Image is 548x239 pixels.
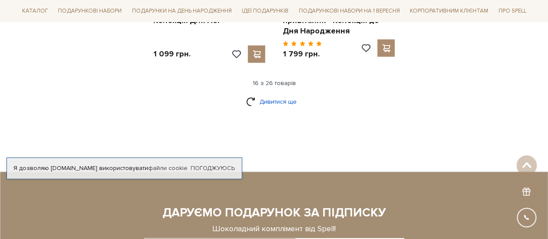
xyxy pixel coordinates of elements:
a: Корпоративним клієнтам [406,3,492,18]
div: 16 з 26 товарів [15,79,533,87]
a: Про Spell [495,4,530,18]
a: Подарунки на День народження [129,4,235,18]
p: 1 799 грн. [282,49,322,59]
a: файли cookie [148,164,188,172]
a: Погоджуюсь [191,164,235,172]
a: Ідеї подарунків [238,4,292,18]
a: Подарункові набори [55,4,125,18]
a: Каталог [19,4,52,18]
p: 1 099 грн. [153,49,191,59]
div: Я дозволяю [DOMAIN_NAME] використовувати [7,164,242,172]
a: Дивитися ще [246,94,302,109]
a: Подарункові набори на 1 Вересня [295,3,403,18]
